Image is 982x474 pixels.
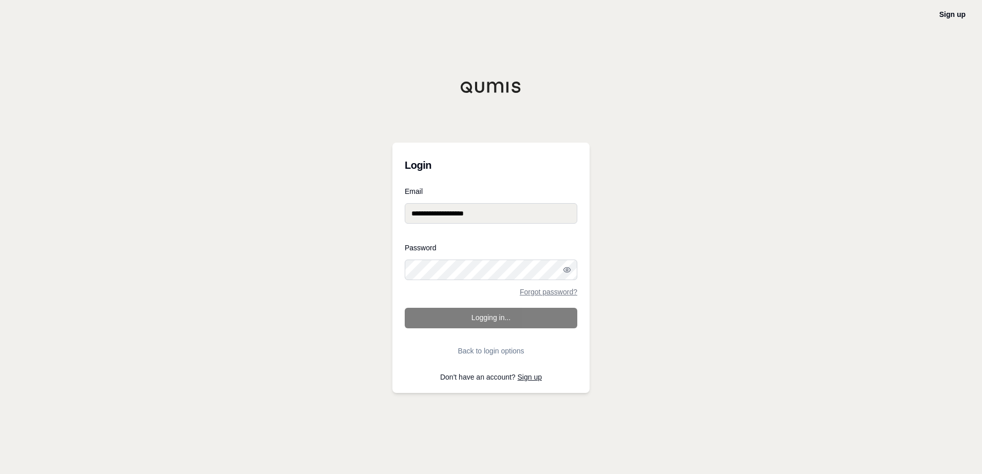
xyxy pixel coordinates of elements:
[520,288,577,295] a: Forgot password?
[405,373,577,381] p: Don't have an account?
[939,10,966,18] a: Sign up
[405,341,577,361] button: Back to login options
[405,244,577,251] label: Password
[460,81,522,93] img: Qumis
[405,188,577,195] label: Email
[405,155,577,175] h3: Login
[518,373,542,381] a: Sign up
